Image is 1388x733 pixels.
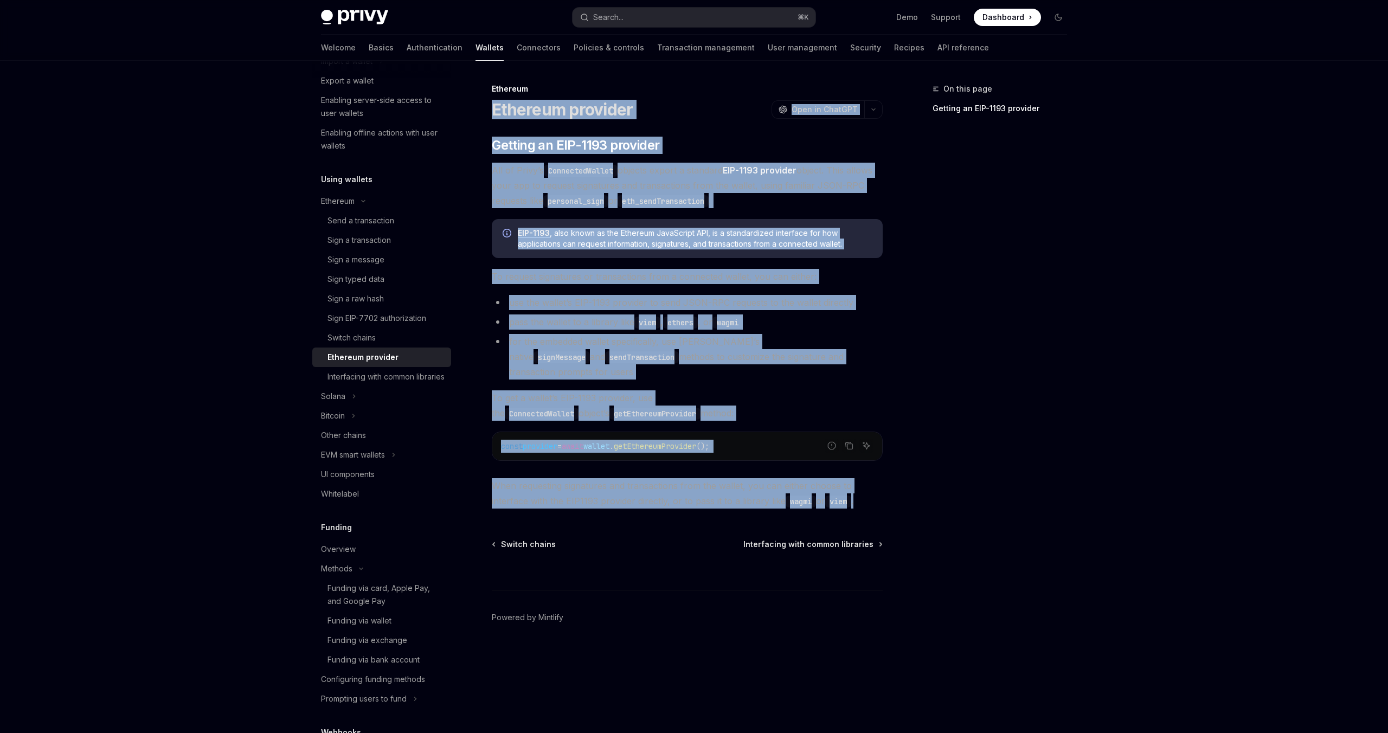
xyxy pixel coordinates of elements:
[712,317,743,329] code: wagmi
[974,9,1041,26] a: Dashboard
[657,35,755,61] a: Transaction management
[492,269,883,284] span: To request signatures or transactions from a connected wallet, you can either:
[327,331,376,344] div: Switch chains
[743,539,873,550] span: Interfacing with common libraries
[321,543,356,556] div: Overview
[327,634,407,647] div: Funding via exchange
[321,35,356,61] a: Welcome
[492,612,563,623] a: Powered by Mintlify
[583,441,609,451] span: wallet
[321,468,375,481] div: UI components
[327,292,384,305] div: Sign a raw hash
[618,195,709,207] code: eth_sendTransaction
[492,295,883,310] li: use the wallet’s EIP-1193 provider to send JSON-RPC requests to the wallet directly
[825,496,851,507] code: viem
[369,35,394,61] a: Basics
[312,289,451,308] a: Sign a raw hash
[312,670,451,689] a: Configuring funding methods
[492,390,883,421] span: To get a wallet’s EIP-1193 provider, use the object’s method:
[321,195,355,208] div: Ethereum
[543,195,608,207] code: personal_sign
[492,314,883,330] li: pass the wallet to a library like , , or
[937,35,989,61] a: API reference
[501,539,556,550] span: Switch chains
[321,521,352,534] h5: Funding
[321,429,366,442] div: Other chains
[327,273,384,286] div: Sign typed data
[562,441,583,451] span: await
[407,35,462,61] a: Authentication
[1050,9,1067,26] button: Toggle dark mode
[492,163,883,208] span: All of Privy’s objects export a standard object. This allows your app to request signatures and t...
[743,539,882,550] a: Interfacing with common libraries
[312,71,451,91] a: Export a wallet
[931,12,961,23] a: Support
[605,351,679,363] code: sendTransaction
[321,173,372,186] h5: Using wallets
[327,351,399,364] div: Ethereum provider
[312,211,451,230] a: Send a transaction
[786,496,816,507] code: wagmi
[312,578,451,611] a: Funding via card, Apple Pay, and Google Pay
[896,12,918,23] a: Demo
[933,100,1076,117] a: Getting an EIP-1193 provider
[312,91,451,123] a: Enabling server-side access to user wallets
[696,441,709,451] span: ();
[327,582,445,608] div: Funding via card, Apple Pay, and Google Pay
[768,35,837,61] a: User management
[943,82,992,95] span: On this page
[321,448,385,461] div: EVM smart wallets
[859,439,873,453] button: Ask AI
[523,441,557,451] span: provider
[557,441,562,451] span: =
[321,126,445,152] div: Enabling offline actions with user wallets
[312,348,451,367] a: Ethereum provider
[327,614,391,627] div: Funding via wallet
[321,10,388,25] img: dark logo
[321,409,345,422] div: Bitcoin
[312,269,451,289] a: Sign typed data
[321,562,352,575] div: Methods
[321,390,345,403] div: Solana
[517,35,561,61] a: Connectors
[321,487,359,500] div: Whitelabel
[475,35,504,61] a: Wallets
[518,228,872,249] span: , also known as the Ethereum JavaScript API, is a standardized interface for how applications can...
[312,308,451,328] a: Sign EIP-7702 authorization
[312,250,451,269] a: Sign a message
[327,653,420,666] div: Funding via bank account
[663,317,698,329] code: ethers
[723,165,796,176] a: EIP-1193 provider
[614,441,696,451] span: getEthereumProvider
[312,484,451,504] a: Whitelabel
[573,8,815,27] button: Open search
[505,408,579,420] code: ConnectedWallet
[798,13,809,22] span: ⌘ K
[312,406,451,426] button: Toggle Bitcoin section
[312,191,451,211] button: Toggle Ethereum section
[312,559,451,578] button: Toggle Methods section
[534,351,590,363] code: signMessage
[327,312,426,325] div: Sign EIP-7702 authorization
[312,426,451,445] a: Other chains
[312,539,451,559] a: Overview
[321,673,425,686] div: Configuring funding methods
[609,441,614,451] span: .
[312,689,451,709] button: Toggle Prompting users to fund section
[492,83,883,94] div: Ethereum
[327,253,384,266] div: Sign a message
[327,370,445,383] div: Interfacing with common libraries
[312,465,451,484] a: UI components
[321,692,407,705] div: Prompting users to fund
[492,334,883,380] li: for the embedded wallet specifically, use [PERSON_NAME]’s native and methods to customize the sig...
[634,317,660,329] code: viem
[850,35,881,61] a: Security
[593,11,624,24] div: Search...
[544,165,618,177] code: ConnectedWallet
[312,367,451,387] a: Interfacing with common libraries
[312,387,451,406] button: Toggle Solana section
[574,35,644,61] a: Policies & controls
[772,100,864,119] button: Open in ChatGPT
[982,12,1024,23] span: Dashboard
[842,439,856,453] button: Copy the contents from the code block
